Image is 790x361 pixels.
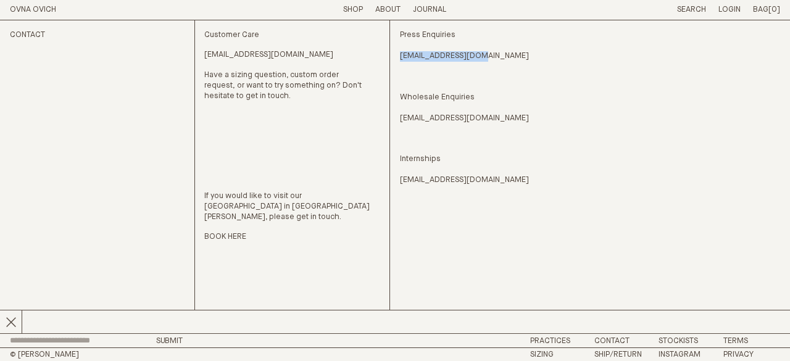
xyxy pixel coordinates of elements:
[723,351,754,359] a: Privacy
[594,337,630,345] a: Contact
[659,351,701,359] a: Instagram
[594,351,642,359] a: Ship/Return
[400,175,529,186] a: [EMAIL_ADDRESS][DOMAIN_NAME]
[413,6,446,14] a: Journal
[400,30,575,124] p: Press Enquiries Wholesale Enquiries
[659,337,698,345] a: Stockists
[204,191,380,223] p: If you would like to visit our [GEOGRAPHIC_DATA] in [GEOGRAPHIC_DATA]
[530,337,570,345] a: Practices
[10,30,185,41] h2: Contact
[10,351,195,359] h2: © [PERSON_NAME]
[156,337,183,345] button: Submit
[677,6,706,14] a: Search
[718,6,741,14] a: Login
[343,6,363,14] a: Shop
[400,134,575,186] p: Internships
[400,114,529,124] a: [EMAIL_ADDRESS][DOMAIN_NAME]
[204,232,246,243] a: BOOK HERE
[204,50,333,60] a: [EMAIL_ADDRESS][DOMAIN_NAME]
[204,71,362,100] span: Have a sizing question, custom order request, or want to try something on? Don't hesitate to get ...
[400,51,529,62] a: [EMAIL_ADDRESS][DOMAIN_NAME]
[204,213,341,221] span: [PERSON_NAME], please get in touch.
[204,30,380,41] p: Customer Care
[768,6,780,14] span: [0]
[10,6,56,14] a: Home
[375,5,401,15] summary: About
[530,351,554,359] a: Sizing
[723,337,748,345] a: Terms
[753,6,768,14] span: Bag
